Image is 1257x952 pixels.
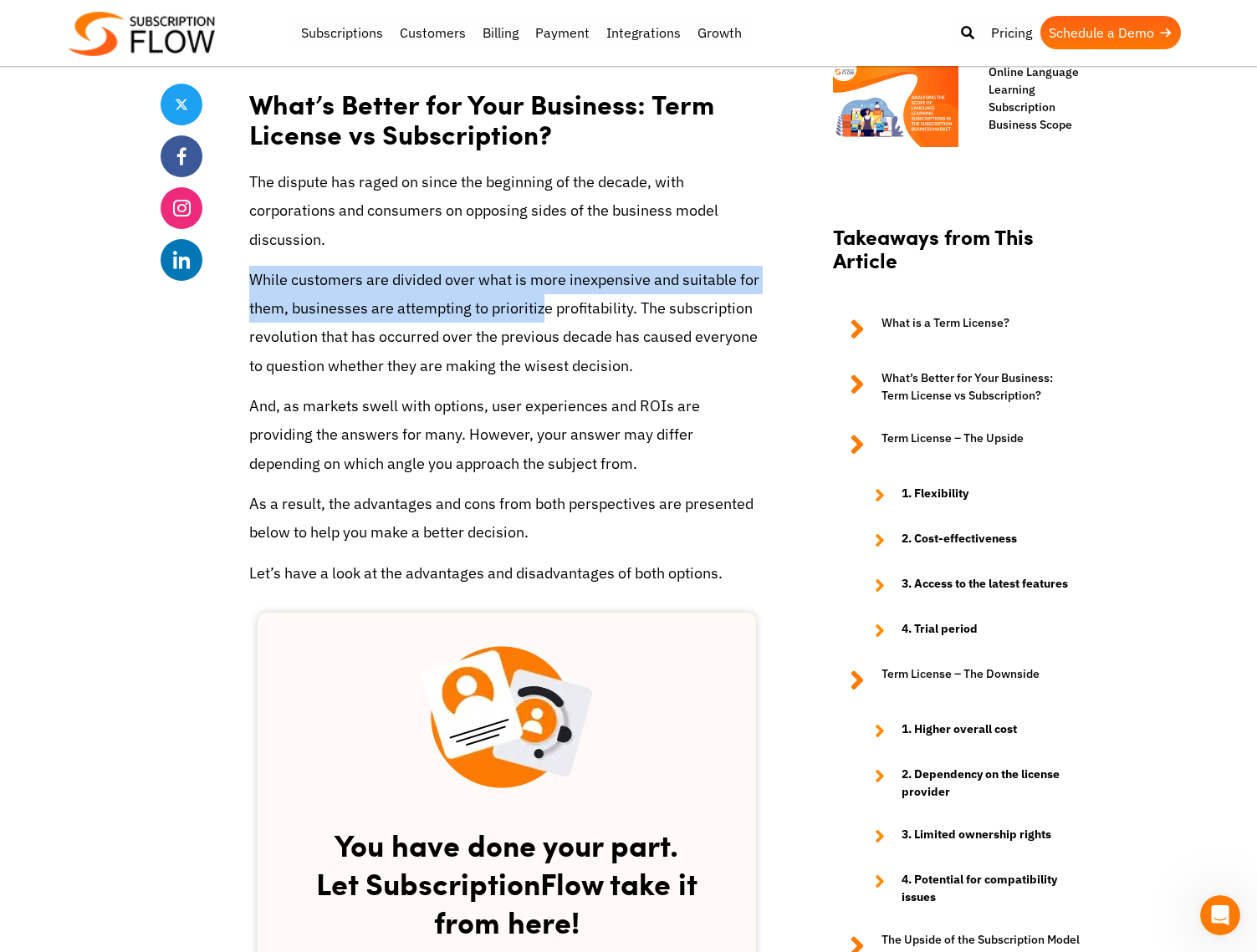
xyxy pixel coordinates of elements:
a: 4. Potential for compatibility issues [858,871,1081,906]
h2: Takeaways from This Article [833,225,1081,290]
strong: 4. Trial period [902,620,978,640]
img: online-language-learning [833,64,958,147]
strong: 3. Access to the latest features [902,575,1068,595]
strong: 2. Dependency on the license provider [902,766,1081,801]
a: Integrations [598,16,689,49]
a: Online Language Learning Subscription Business Scope [972,64,1081,134]
a: Schedule a Demo [1040,16,1181,49]
a: Term License – The Upside [833,430,1081,460]
a: Pricing [983,16,1040,49]
p: And, as markets swell with options, user experiences and ROIs are providing the answers for many.... [249,392,764,478]
a: 2. Dependency on the license provider [858,766,1081,801]
strong: 2. Cost-effectiveness [902,530,1017,550]
a: What’s Better for Your Business: Term License vs Subscription? [833,369,1081,405]
a: 2. Cost-effectiveness [858,530,1081,550]
a: What is a Term License? [833,314,1081,344]
a: 1. Higher overall cost [858,720,1081,741]
h2: What’s Better for Your Business: Term License vs Subscription? [249,72,764,155]
a: Subscriptions [293,16,391,49]
strong: 4. Potential for compatibility issues [902,871,1081,906]
a: Payment [527,16,598,49]
a: 3. Access to the latest features [858,575,1081,595]
p: Let’s have a look at the advantages and disadvantages of both options. [249,559,764,588]
h2: You have done your part. Let SubscriptionFlow take it from here! [291,809,723,946]
strong: 1. Higher overall cost [902,720,1017,741]
img: blog-inner scetion [421,646,592,788]
a: 4. Trial period [858,620,1081,640]
p: The dispute has raged on since the beginning of the decade, with corporations and consumers on op... [249,168,764,254]
a: Growth [689,16,750,49]
p: While customers are divided over what is more inexpensive and suitable for them, businesses are a... [249,266,764,380]
a: 1. Flexibility [858,485,1081,505]
a: Term License – The Downside [833,665,1081,695]
a: Billing [474,16,527,49]
strong: 1. Flexibility [902,485,968,505]
iframe: Intercom live chat [1200,895,1240,935]
p: As a result, the advantages and cons from both perspectives are presented below to help you make ... [249,490,764,547]
a: Customers [391,16,474,49]
img: Subscriptionflow [69,12,215,56]
strong: 3. Limited ownership rights [902,826,1051,846]
a: 3. Limited ownership rights [858,826,1081,846]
